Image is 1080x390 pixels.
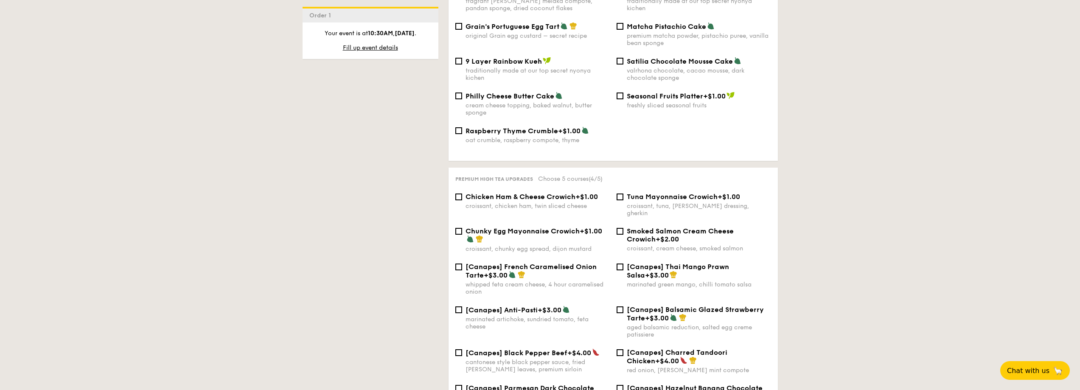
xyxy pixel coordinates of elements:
[455,349,462,356] input: [Canapes] Black Pepper Beef+$4.00cantonese style black pepper sauce, fried [PERSON_NAME] leaves, ...
[627,22,706,31] span: Matcha Pistachio Cake
[466,235,474,243] img: icon-vegetarian.fe4039eb.svg
[580,227,602,235] span: +$1.00
[645,271,669,279] span: +$3.00
[569,22,577,30] img: icon-chef-hat.a58ddaea.svg
[627,202,771,217] div: croissant, tuna, [PERSON_NAME] dressing, gherkin
[670,271,677,278] img: icon-chef-hat.a58ddaea.svg
[627,324,771,338] div: aged balsamic reduction, salted egg creme patissiere
[617,264,623,270] input: [Canapes] Thai Mango Prawn Salsa+$3.00marinated green mango, chilli tomato salsa
[466,92,554,100] span: Philly Cheese Butter Cake
[466,22,559,31] span: Grain's Portuguese Egg Tart
[466,281,610,295] div: whipped feta cream cheese, 4 hour caramelised onion
[627,281,771,288] div: marinated green mango, chilli tomato salsa
[627,227,734,243] span: Smoked Salmon Cream Cheese Crowich
[589,175,603,182] span: (4/5)
[627,67,771,81] div: valrhona chocolate, cacao mousse, dark chocolate sponge
[670,314,677,321] img: icon-vegetarian.fe4039eb.svg
[627,367,771,374] div: red onion, [PERSON_NAME] mint compote
[1000,361,1070,380] button: Chat with us🦙
[1053,366,1063,376] span: 🦙
[455,228,462,235] input: Chunky Egg Mayonnaise Crowich+$1.00croissant, chunky egg spread, dijon mustard
[592,348,600,356] img: icon-spicy.37a8142b.svg
[466,349,567,357] span: [Canapes] Black Pepper Beef
[645,314,669,322] span: +$3.00
[476,235,483,243] img: icon-chef-hat.a58ddaea.svg
[508,271,516,278] img: icon-vegetarian.fe4039eb.svg
[455,93,462,99] input: Philly Cheese Butter Cakecream cheese topping, baked walnut, butter sponge
[455,176,533,182] span: Premium high tea upgrades
[617,306,623,313] input: [Canapes] Balsamic Glazed Strawberry Tarte+$3.00aged balsamic reduction, salted egg creme patissiere
[538,306,561,314] span: +$3.00
[560,22,568,30] img: icon-vegetarian.fe4039eb.svg
[455,23,462,30] input: Grain's Portuguese Egg Tartoriginal Grain egg custard – secret recipe
[466,316,610,330] div: marinated artichoke, sundried tomato, feta cheese
[689,356,697,364] img: icon-chef-hat.a58ddaea.svg
[627,32,771,47] div: premium matcha powder, pistachio puree, vanilla bean sponge
[727,92,735,99] img: icon-vegan.f8ff3823.svg
[455,127,462,134] input: Raspberry Thyme Crumble+$1.00oat crumble, raspberry compote, thyme
[617,58,623,65] input: Satilia Chocolate Mousse Cakevalrhona chocolate, cacao mousse, dark chocolate sponge
[1007,367,1049,375] span: Chat with us
[555,92,563,99] img: icon-vegetarian.fe4039eb.svg
[656,235,679,243] span: +$2.00
[309,12,334,19] span: Order 1
[558,127,581,135] span: +$1.00
[617,93,623,99] input: Seasonal Fruits Platter+$1.00freshly sliced seasonal fruits
[466,202,610,210] div: croissant, chicken ham, twin sliced cheese
[518,271,525,278] img: icon-chef-hat.a58ddaea.svg
[466,32,610,39] div: original Grain egg custard – secret recipe
[466,359,610,373] div: cantonese style black pepper sauce, fried [PERSON_NAME] leaves, premium sirloin
[581,126,589,134] img: icon-vegetarian.fe4039eb.svg
[466,193,575,201] span: Chicken Ham & Cheese Crowich
[617,23,623,30] input: Matcha Pistachio Cakepremium matcha powder, pistachio puree, vanilla bean sponge
[343,44,398,51] span: Fill up event details
[466,67,610,81] div: traditionally made at our top secret nyonya kichen
[466,227,580,235] span: Chunky Egg Mayonnaise Crowich
[466,102,610,116] div: cream cheese topping, baked walnut, butter sponge
[707,22,715,30] img: icon-vegetarian.fe4039eb.svg
[543,57,551,65] img: icon-vegan.f8ff3823.svg
[466,137,610,144] div: oat crumble, raspberry compote, thyme
[567,349,591,357] span: +$4.00
[395,30,415,37] strong: [DATE]
[703,92,726,100] span: +$1.00
[680,356,687,364] img: icon-spicy.37a8142b.svg
[627,57,733,65] span: Satilia Chocolate Mousse Cake
[368,30,393,37] strong: 10:30AM
[617,228,623,235] input: Smoked Salmon Cream Cheese Crowich+$2.00croissant, cream cheese, smoked salmon
[455,58,462,65] input: 9 Layer Rainbow Kuehtraditionally made at our top secret nyonya kichen
[562,306,570,313] img: icon-vegetarian.fe4039eb.svg
[627,306,764,322] span: [Canapes] Balsamic Glazed Strawberry Tarte
[655,357,679,365] span: +$4.00
[617,349,623,356] input: [Canapes] Charred Tandoori Chicken+$4.00red onion, [PERSON_NAME] mint compote
[734,57,741,65] img: icon-vegetarian.fe4039eb.svg
[718,193,740,201] span: +$1.00
[627,193,718,201] span: Tuna Mayonnaise Crowich
[466,127,558,135] span: Raspberry Thyme Crumble
[627,92,703,100] span: Seasonal Fruits Platter
[466,263,597,279] span: [Canapes] French Caramelised Onion Tarte
[455,194,462,200] input: Chicken Ham & Cheese Crowich+$1.00croissant, chicken ham, twin sliced cheese
[627,263,729,279] span: [Canapes] Thai Mango Prawn Salsa
[627,102,771,109] div: freshly sliced seasonal fruits
[466,306,538,314] span: [Canapes] Anti-Pasti
[455,306,462,313] input: [Canapes] Anti-Pasti+$3.00marinated artichoke, sundried tomato, feta cheese
[466,57,542,65] span: 9 Layer Rainbow Kueh
[627,245,771,252] div: croissant, cream cheese, smoked salmon
[466,245,610,253] div: croissant, chunky egg spread, dijon mustard
[455,264,462,270] input: [Canapes] French Caramelised Onion Tarte+$3.00whipped feta cream cheese, 4 hour caramelised onion
[309,29,432,38] p: Your event is at , .
[617,194,623,200] input: Tuna Mayonnaise Crowich+$1.00croissant, tuna, [PERSON_NAME] dressing, gherkin
[679,314,687,321] img: icon-chef-hat.a58ddaea.svg
[538,175,603,182] span: Choose 5 courses
[575,193,598,201] span: +$1.00
[484,271,508,279] span: +$3.00
[627,348,727,365] span: [Canapes] Charred Tandoori Chicken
